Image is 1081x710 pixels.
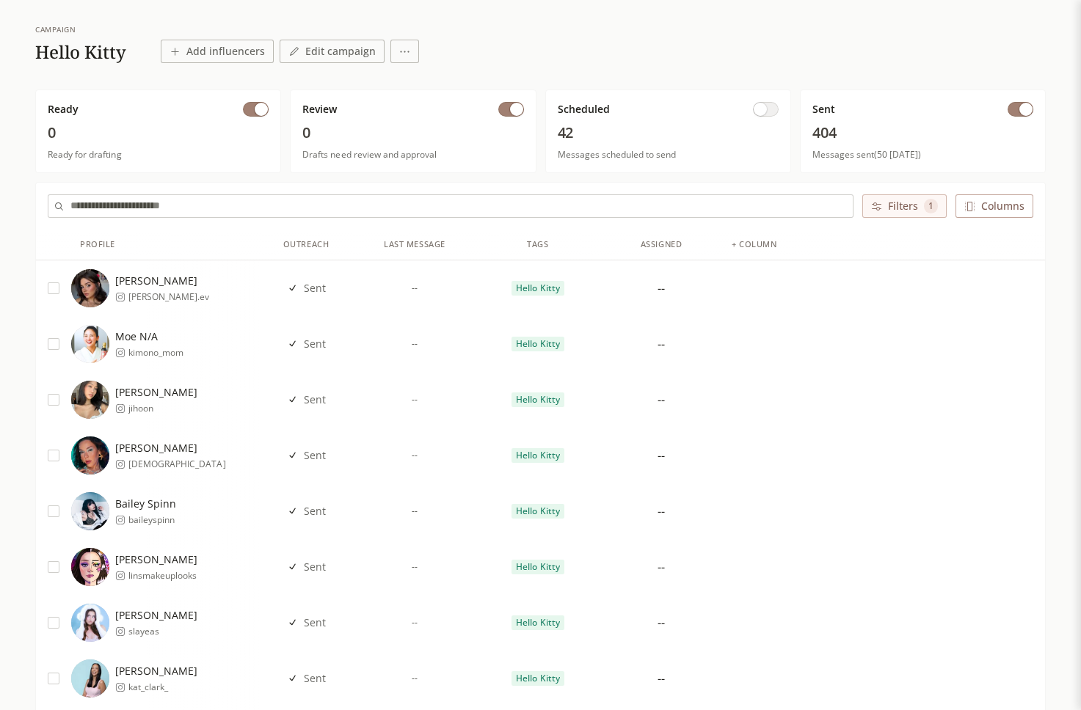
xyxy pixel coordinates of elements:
div: -- [658,502,665,520]
span: Ready [48,102,79,117]
div: Outreach [283,238,329,251]
span: [PERSON_NAME] [115,385,197,400]
span: linsmakeuplooks [128,570,197,582]
span: Hello Kitty [516,394,559,406]
span: [PERSON_NAME] [115,608,197,623]
span: 404 [812,122,1033,143]
span: kimono_mom [128,347,183,359]
img: https://lookalike-images.influencerlist.ai/profiles/6e6893d2-20bb-4dc8-87a3-780315469b55.jpg [71,381,109,419]
span: Hello Kitty [516,561,559,573]
span: [PERSON_NAME] [115,441,226,455]
span: [PERSON_NAME] [115,552,197,567]
div: Profile [80,238,115,251]
div: + column [732,238,776,251]
div: Assigned [641,238,682,251]
span: Moe N/A [115,329,183,344]
div: Last Message [384,238,445,251]
span: -- [412,394,418,406]
span: Sent [304,337,326,351]
span: Bailey Spinn [115,497,176,511]
span: jihoon [128,403,197,414]
span: Sent [304,504,326,519]
span: -- [412,505,418,517]
img: https://lookalike-images.influencerlist.ai/profiles/7ff6b3e2-b694-48b6-8bf4-0c02a98d4626.jpg [71,659,109,698]
span: [PERSON_NAME].ev [128,291,209,303]
div: -- [658,558,665,576]
div: -- [658,670,665,687]
span: [DEMOGRAPHIC_DATA] [128,458,226,470]
button: Columns [956,194,1033,218]
span: Sent [304,615,326,630]
img: https://lookalike-images.influencerlist.ai/profiles/c06d478a-9e42-4739-af1b-cd311a832288.jpg [71,492,109,530]
span: 0 [48,122,269,143]
span: 0 [302,122,523,143]
span: Hello Kitty [516,338,559,350]
h1: Hello Kitty [35,41,125,63]
span: slayeas [128,626,197,637]
span: Sent [304,448,326,463]
span: -- [412,282,418,294]
span: -- [412,617,418,629]
span: Hello Kitty [516,673,559,684]
img: https://lookalike-images.influencerlist.ai/profiles/78a8f900-f316-4e16-b50a-97d90fcc8111.jpg [71,269,109,307]
button: Edit campaign [280,40,385,63]
span: Scheduled [558,102,610,117]
span: baileyspinn [128,514,176,526]
span: -- [412,673,418,684]
span: 1 [924,199,938,213]
span: Sent [304,281,326,296]
span: [PERSON_NAME] [115,274,209,288]
button: Filters 1 [862,194,947,218]
span: Messages sent (50 [DATE]) [812,149,1033,161]
span: Drafts need review and approval [302,149,523,161]
span: Hello Kitty [516,505,559,517]
img: https://lookalike-images.influencerlist.ai/profiles/f5800282-d00f-4b24-bee4-436d65bb344b.jpg [71,604,109,642]
span: Sent [304,560,326,574]
span: Hello Kitty [516,282,559,294]
div: Tags [527,238,548,251]
span: -- [412,450,418,461]
span: -- [412,561,418,573]
img: https://lookalike-images.influencerlist.ai/profiles/4db7a9ec-d412-47d0-b878-707a7883bbcd.jpg [71,548,109,586]
div: -- [658,335,665,353]
span: Sent [304,392,326,407]
div: campaign [35,24,125,35]
span: Review [302,102,337,117]
span: Hello Kitty [516,450,559,461]
img: https://lookalike-images.influencerlist.ai/profiles/0661f736-5345-47cf-bc1a-9ae78c68510c.jpg [71,436,109,475]
span: Sent [304,671,326,686]
div: -- [658,447,665,464]
span: Sent [812,102,835,117]
div: -- [658,614,665,632]
div: -- [658,279,665,297]
span: Hello Kitty [516,617,559,629]
span: 42 [558,122,779,143]
span: -- [412,338,418,350]
img: https://lookalike-images.influencerlist.ai/profiles/dea66cec-bc3d-46b9-868c-b9bda79b4b9c.jpg [71,325,109,363]
div: -- [658,391,665,409]
span: Messages scheduled to send [558,149,779,161]
span: Ready for drafting [48,149,269,161]
span: kat_clark_ [128,681,197,693]
span: [PERSON_NAME] [115,664,197,678]
button: Add influencers [161,40,274,63]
